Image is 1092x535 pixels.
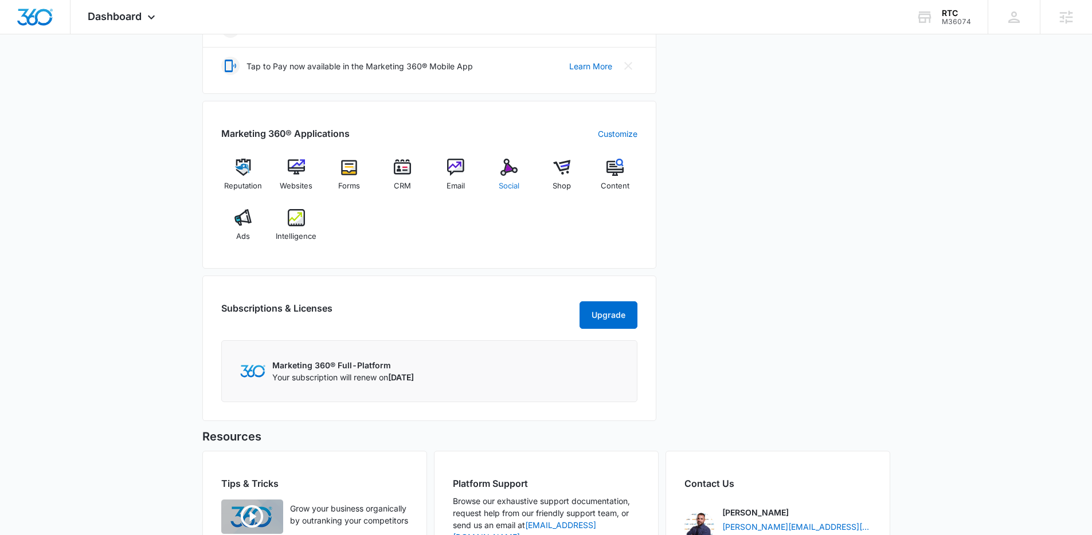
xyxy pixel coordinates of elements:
a: Websites [274,159,318,200]
p: [PERSON_NAME] [722,506,789,518]
a: [PERSON_NAME][EMAIL_ADDRESS][PERSON_NAME][DOMAIN_NAME] [722,521,871,533]
p: Your subscription will renew on [272,371,414,383]
a: Reputation [221,159,265,200]
span: Dashboard [88,10,142,22]
h5: Resources [202,428,890,445]
span: Websites [280,180,312,192]
p: Marketing 360® Full-Platform [272,359,414,371]
a: Customize [598,128,637,140]
h2: Marketing 360® Applications [221,127,350,140]
div: account name [942,9,971,18]
a: Learn More [569,60,612,72]
span: CRM [394,180,411,192]
span: Ads [236,231,250,242]
img: Quick Overview Video [221,499,283,534]
h2: Subscriptions & Licenses [221,301,332,324]
span: Intelligence [276,231,316,242]
p: Grow your business organically by outranking your competitors [290,502,408,526]
a: Intelligence [274,209,318,250]
button: Close [619,57,637,75]
p: Tap to Pay now available in the Marketing 360® Mobile App [246,60,473,72]
a: Social [487,159,531,200]
a: Content [593,159,637,200]
span: Reputation [224,180,262,192]
a: Forms [327,159,371,200]
h2: Contact Us [684,477,871,490]
img: Marketing 360 Logo [240,365,265,377]
div: account id [942,18,971,26]
a: CRM [381,159,425,200]
a: Email [434,159,478,200]
span: Email [447,180,465,192]
button: Upgrade [580,301,637,329]
h2: Tips & Tricks [221,477,408,490]
span: Forms [338,180,360,192]
a: Ads [221,209,265,250]
h2: Platform Support [453,477,640,490]
span: Social [499,180,519,192]
a: Shop [540,159,584,200]
span: [DATE] [388,372,414,382]
span: Content [601,180,629,192]
span: Shop [553,180,571,192]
